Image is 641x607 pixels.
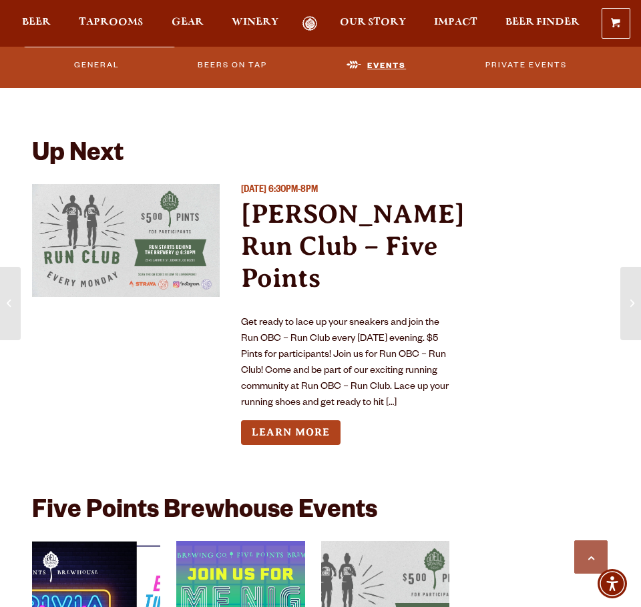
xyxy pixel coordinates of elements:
a: Beer Finder [505,16,580,31]
a: Taprooms [79,16,143,31]
span: 6:30PM-8PM [268,185,318,196]
a: Private Events [481,52,572,80]
span: Taprooms [79,17,143,27]
a: Gear [172,16,204,31]
p: Get ready to lace up your sneakers and join the Run OBC – Run Club every [DATE] evening. $5 Pints... [241,316,450,412]
a: Our Story [340,16,406,31]
a: [PERSON_NAME] Run Club – Five Points [241,199,465,293]
h2: Up Next [32,141,124,171]
div: Accessibility Menu [598,569,627,598]
span: Our Story [340,17,406,27]
a: Odell Home [293,16,327,31]
a: Scroll to top [574,540,608,574]
a: Beers on Tap [194,52,272,80]
span: Beer Finder [505,17,580,27]
a: Learn more about Odell Run Club – Five Points [241,420,341,445]
a: Beer [22,16,51,31]
a: Impact [434,16,477,31]
span: [DATE] [241,185,266,196]
a: Winery [232,16,278,31]
span: Winery [232,17,278,27]
h2: Five Points Brewhouse Events [32,498,377,528]
span: Impact [434,17,477,27]
span: Gear [172,17,204,27]
span: Beer [22,17,51,27]
a: Events [341,50,411,81]
a: General [70,52,124,80]
a: View event details [32,184,220,297]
